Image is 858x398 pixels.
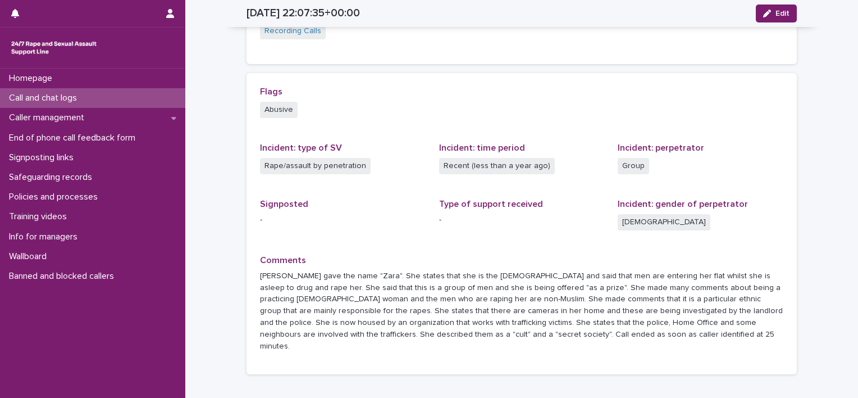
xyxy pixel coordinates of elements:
[439,143,525,152] span: Incident: time period
[4,192,107,202] p: Policies and processes
[260,256,306,265] span: Comments
[9,37,99,59] img: rhQMoQhaT3yELyF149Cw
[4,211,76,222] p: Training videos
[247,7,360,20] h2: [DATE] 22:07:35+00:00
[260,102,298,118] span: Abusive
[260,270,783,352] p: [PERSON_NAME] gave the name "Zara". She states that she is the [DEMOGRAPHIC_DATA] and said that m...
[439,200,543,209] span: Type of support received
[618,200,748,209] span: Incident: gender of perpetrator
[4,133,144,143] p: End of phone call feedback form
[4,152,83,163] p: Signposting links
[260,143,342,152] span: Incident: type of SV
[4,251,56,262] p: Wallboard
[618,158,649,174] span: Group
[618,143,704,152] span: Incident: perpetrator
[4,73,61,84] p: Homepage
[4,232,86,242] p: Info for managers
[4,172,101,183] p: Safeguarding records
[260,87,282,96] span: Flags
[264,25,321,37] a: Recording Calls
[4,112,93,123] p: Caller management
[260,200,308,209] span: Signposted
[756,4,797,22] button: Edit
[4,93,86,103] p: Call and chat logs
[775,10,789,17] span: Edit
[4,271,123,282] p: Banned and blocked callers
[260,214,426,226] p: -
[618,214,710,230] span: [DEMOGRAPHIC_DATA]
[260,158,371,174] span: Rape/assault by penetration
[439,158,555,174] span: Recent (less than a year ago)
[439,214,605,226] p: -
